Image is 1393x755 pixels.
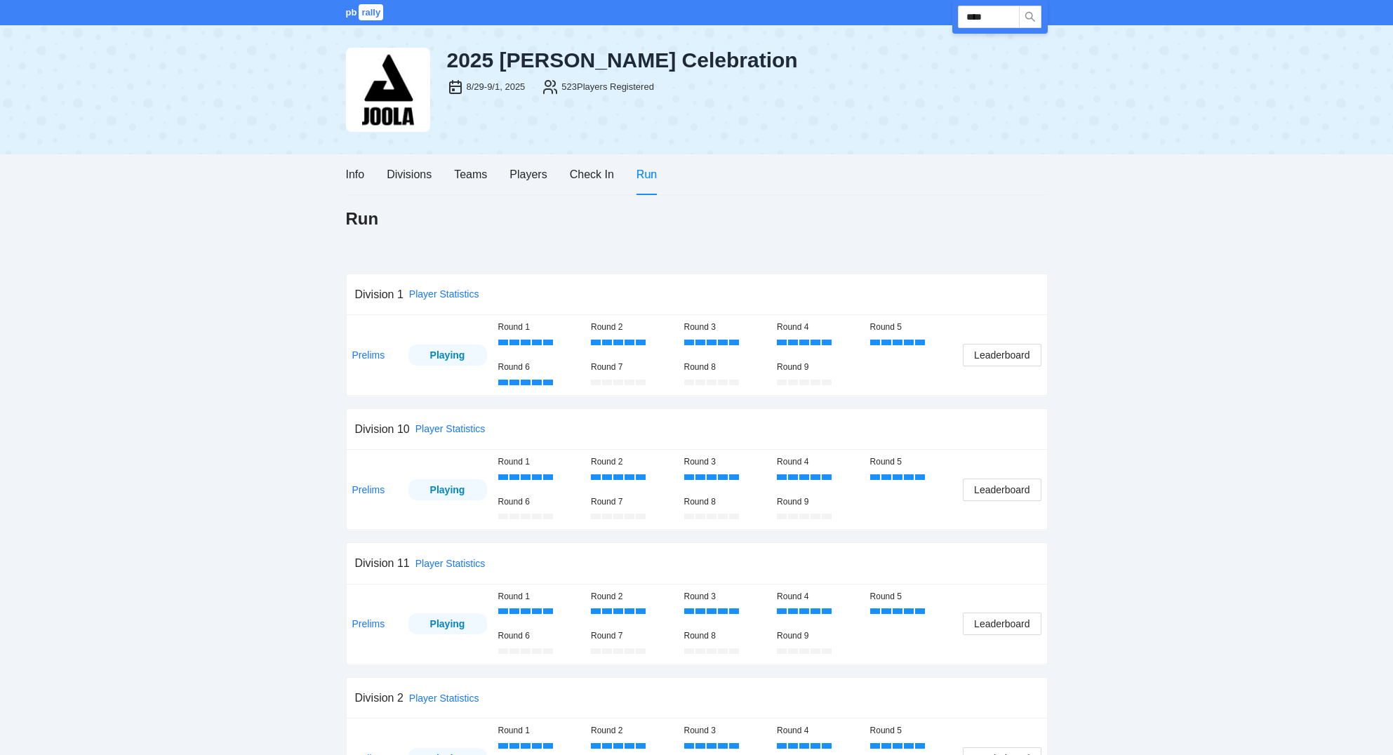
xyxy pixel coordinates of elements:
div: Round 1 [498,321,580,334]
div: Round 3 [684,590,766,603]
div: Round 2 [591,724,673,737]
div: Round 6 [498,361,580,374]
div: Round 2 [591,455,673,469]
div: Round 3 [684,321,766,334]
div: Round 1 [498,590,580,603]
div: Round 8 [684,361,766,374]
div: Round 5 [870,455,952,469]
button: Leaderboard [963,613,1041,635]
div: Round 4 [777,321,859,334]
div: Round 8 [684,495,766,509]
button: search [1019,6,1041,28]
div: Players [509,166,547,183]
div: 523 Players Registered [561,80,654,94]
h1: Run [346,208,379,230]
a: Player Statistics [409,288,479,300]
a: Player Statistics [409,693,479,704]
img: joola-black.png [346,48,430,132]
div: Round 9 [777,495,859,509]
span: pb [346,7,357,18]
span: Leaderboard [974,616,1029,632]
div: Round 5 [870,321,952,334]
a: Prelims [352,484,385,495]
div: Playing [419,347,476,363]
div: Round 5 [870,590,952,603]
div: 8/29-9/1, 2025 [467,80,526,94]
div: Round 4 [777,724,859,737]
div: Round 2 [591,321,673,334]
div: Round 4 [777,455,859,469]
div: Round 2 [591,590,673,603]
div: Round 6 [498,495,580,509]
span: rally [359,4,383,20]
div: Teams [454,166,487,183]
div: Round 1 [498,455,580,469]
div: Playing [419,482,476,497]
div: Round 6 [498,629,580,643]
div: Round 4 [777,590,859,603]
span: Leaderboard [974,347,1029,363]
div: Check In [570,166,614,183]
span: Leaderboard [974,482,1029,497]
div: Division 11 [355,554,410,572]
div: Divisions [387,166,432,183]
div: Info [346,166,365,183]
div: Playing [419,616,476,632]
div: Round 9 [777,629,859,643]
div: Round 7 [591,361,673,374]
div: Run [636,166,657,183]
div: Round 5 [870,724,952,737]
button: Leaderboard [963,479,1041,501]
div: Division 2 [355,689,404,707]
span: search [1020,11,1041,22]
div: Round 3 [684,724,766,737]
a: Player Statistics [415,423,486,434]
div: Division 1 [355,286,404,303]
div: Round 7 [591,495,673,509]
button: Leaderboard [963,344,1041,366]
div: Round 7 [591,629,673,643]
a: Prelims [352,618,385,629]
a: Player Statistics [415,558,486,569]
a: pbrally [346,7,386,18]
a: Prelims [352,349,385,361]
div: Round 8 [684,629,766,643]
div: Round 3 [684,455,766,469]
div: Division 10 [355,420,410,438]
div: 2025 [PERSON_NAME] Celebration [447,48,1048,73]
div: Round 1 [498,724,580,737]
div: Round 9 [777,361,859,374]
